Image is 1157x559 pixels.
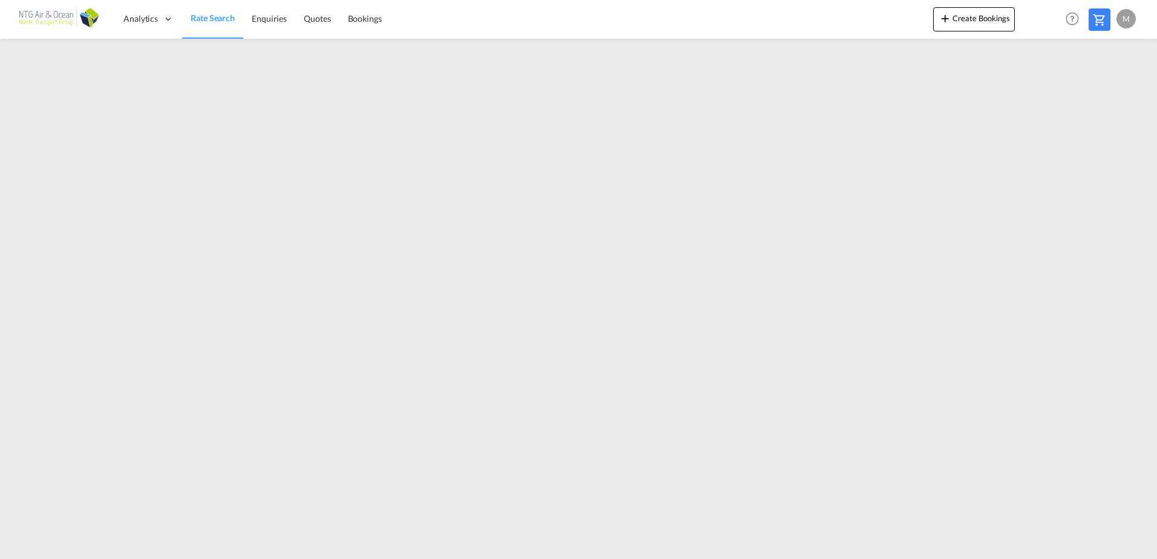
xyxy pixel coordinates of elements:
span: Bookings [348,13,382,24]
span: Rate Search [191,13,235,23]
button: icon-plus 400-fgCreate Bookings [933,7,1015,31]
img: af31b1c0b01f11ecbc353f8e72265e29.png [18,5,100,33]
div: Help [1062,8,1089,30]
span: Enquiries [252,13,287,24]
span: Analytics [123,13,158,25]
div: M [1116,9,1136,28]
md-icon: icon-plus 400-fg [938,11,952,25]
span: Quotes [304,13,330,24]
span: Help [1062,8,1083,29]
